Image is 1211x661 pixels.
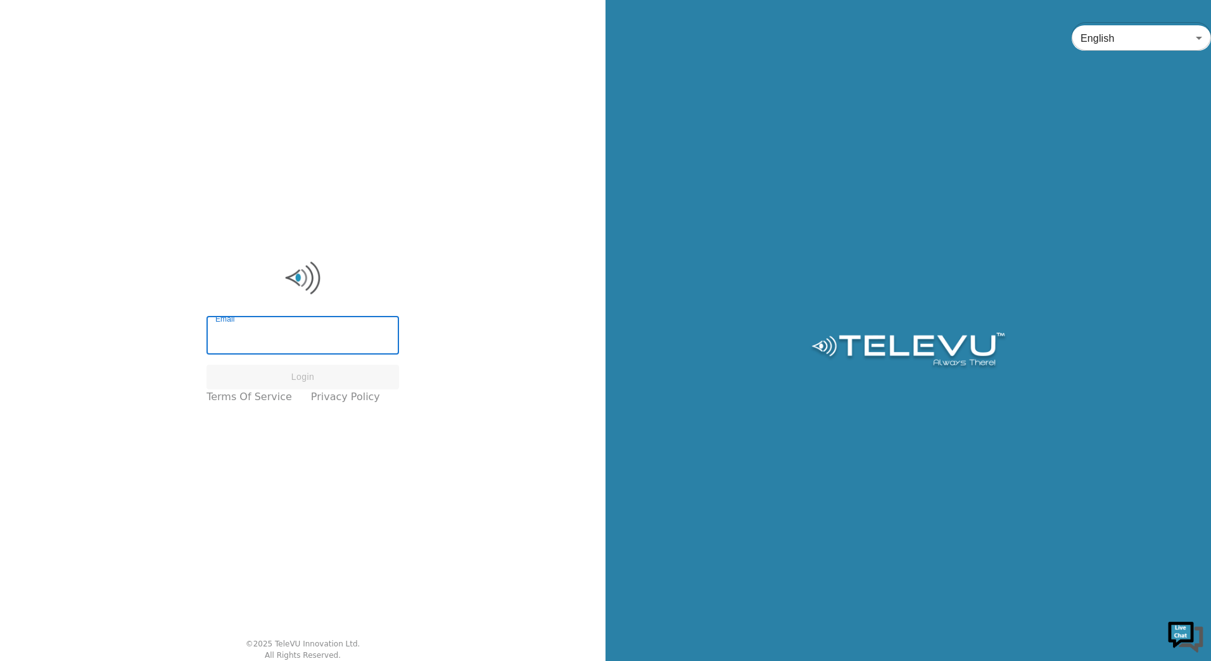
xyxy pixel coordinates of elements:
img: Logo [206,259,399,297]
div: All Rights Reserved. [265,650,341,661]
div: English [1072,20,1211,56]
div: © 2025 TeleVU Innovation Ltd. [246,638,360,650]
a: Privacy Policy [311,389,380,405]
img: Chat Widget [1167,617,1205,655]
img: Logo [809,332,1006,370]
a: Terms of Service [206,389,292,405]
